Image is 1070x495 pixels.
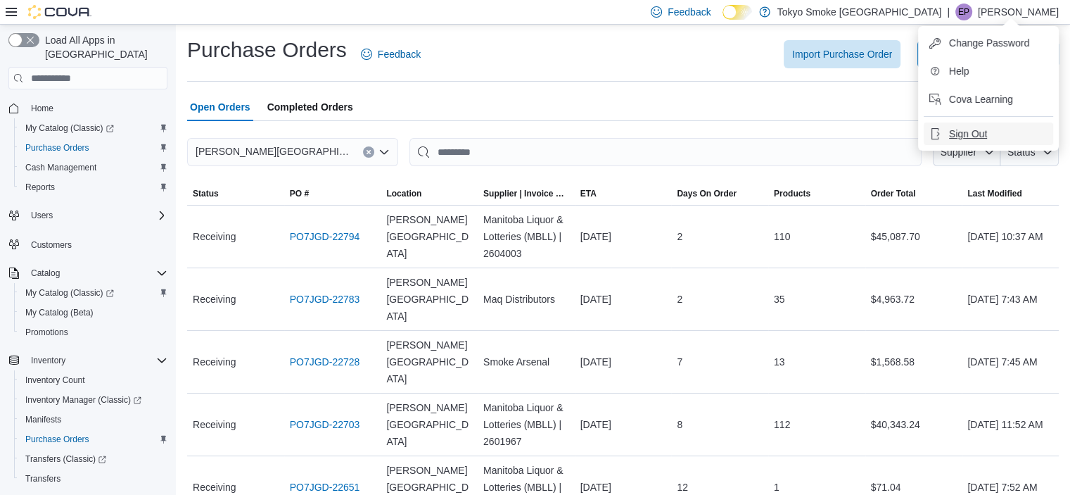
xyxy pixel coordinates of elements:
[14,370,173,390] button: Inventory Count
[25,162,96,173] span: Cash Management
[31,268,60,279] span: Catalog
[193,188,219,199] span: Status
[290,228,360,245] a: PO7JGD-22794
[865,411,962,439] div: $40,343.24
[25,237,77,253] a: Customers
[20,139,95,156] a: Purchase Orders
[478,394,575,456] div: Manitoba Liquor & Lotteries (MBLL) | 2601967
[25,453,106,465] span: Transfers (Classic)
[962,223,1059,251] div: [DATE] 10:37 AM
[575,348,672,376] div: [DATE]
[20,304,167,321] span: My Catalog (Beta)
[777,4,942,20] p: Tokyo Smoke [GEOGRAPHIC_DATA]
[20,470,66,487] a: Transfers
[20,372,91,389] a: Inventory Count
[20,451,112,468] a: Transfers (Classic)
[267,93,353,121] span: Completed Orders
[1007,146,1036,158] span: Status
[14,410,173,430] button: Manifests
[187,36,347,64] h1: Purchase Orders
[20,139,167,156] span: Purchase Orders
[25,182,55,193] span: Reports
[668,5,711,19] span: Feedback
[187,182,284,205] button: Status
[20,391,147,408] a: Inventory Manager (Classic)
[478,348,575,376] div: Smoke Arsenal
[3,234,173,254] button: Customers
[865,223,962,251] div: $45,087.70
[25,307,94,318] span: My Catalog (Beta)
[784,40,900,68] button: Import Purchase Order
[924,88,1053,111] button: Cova Learning
[25,207,167,224] span: Users
[363,146,374,158] button: Clear input
[25,287,114,299] span: My Catalog (Classic)
[947,4,950,20] p: |
[25,394,141,406] span: Inventory Manager (Classic)
[20,470,167,487] span: Transfers
[478,285,575,313] div: Maq Distributors
[978,4,1059,20] p: [PERSON_NAME]
[20,159,102,176] a: Cash Management
[949,64,969,78] span: Help
[355,40,426,68] a: Feedback
[25,142,89,153] span: Purchase Orders
[865,285,962,313] div: $4,963.72
[774,188,810,199] span: Products
[31,355,65,366] span: Inventory
[865,182,962,205] button: Order Total
[14,390,173,410] a: Inventory Manager (Classic)
[290,291,360,308] a: PO7JGD-22783
[949,92,1013,106] span: Cova Learning
[31,239,72,251] span: Customers
[14,138,173,158] button: Purchase Orders
[25,100,59,117] a: Home
[955,4,972,20] div: Emily Paramor
[575,182,672,205] button: ETA
[290,188,309,199] span: PO #
[768,182,865,205] button: Products
[962,348,1059,376] div: [DATE] 7:45 AM
[386,211,472,262] span: [PERSON_NAME][GEOGRAPHIC_DATA]
[25,207,58,224] button: Users
[774,416,790,433] span: 112
[25,414,61,425] span: Manifests
[575,411,672,439] div: [DATE]
[25,265,65,282] button: Catalog
[962,411,1059,439] div: [DATE] 11:52 AM
[409,138,922,166] input: This is a search bar. After typing your query, hit enter to filter the results lower in the page.
[284,182,381,205] button: PO #
[386,274,472,325] span: [PERSON_NAME][GEOGRAPHIC_DATA]
[575,285,672,313] div: [DATE]
[3,206,173,225] button: Users
[20,451,167,468] span: Transfers (Classic)
[478,182,575,205] button: Supplier | Invoice Number
[14,283,173,303] a: My Catalog (Classic)
[20,391,167,408] span: Inventory Manager (Classic)
[677,416,682,433] span: 8
[20,120,167,137] span: My Catalog (Classic)
[14,158,173,177] button: Cash Management
[386,399,472,450] span: [PERSON_NAME][GEOGRAPHIC_DATA]
[14,449,173,469] a: Transfers (Classic)
[386,188,421,199] div: Location
[20,411,167,428] span: Manifests
[31,210,53,221] span: Users
[14,469,173,489] button: Transfers
[671,182,768,205] button: Days On Order
[25,265,167,282] span: Catalog
[25,235,167,253] span: Customers
[39,33,167,61] span: Load All Apps in [GEOGRAPHIC_DATA]
[196,143,349,160] span: [PERSON_NAME][GEOGRAPHIC_DATA]
[25,123,114,134] span: My Catalog (Classic)
[25,327,68,338] span: Promotions
[20,324,167,341] span: Promotions
[792,47,892,61] span: Import Purchase Order
[774,228,790,245] span: 110
[677,291,682,308] span: 2
[924,123,1053,145] button: Sign Out
[14,118,173,138] a: My Catalog (Classic)
[949,127,987,141] span: Sign Out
